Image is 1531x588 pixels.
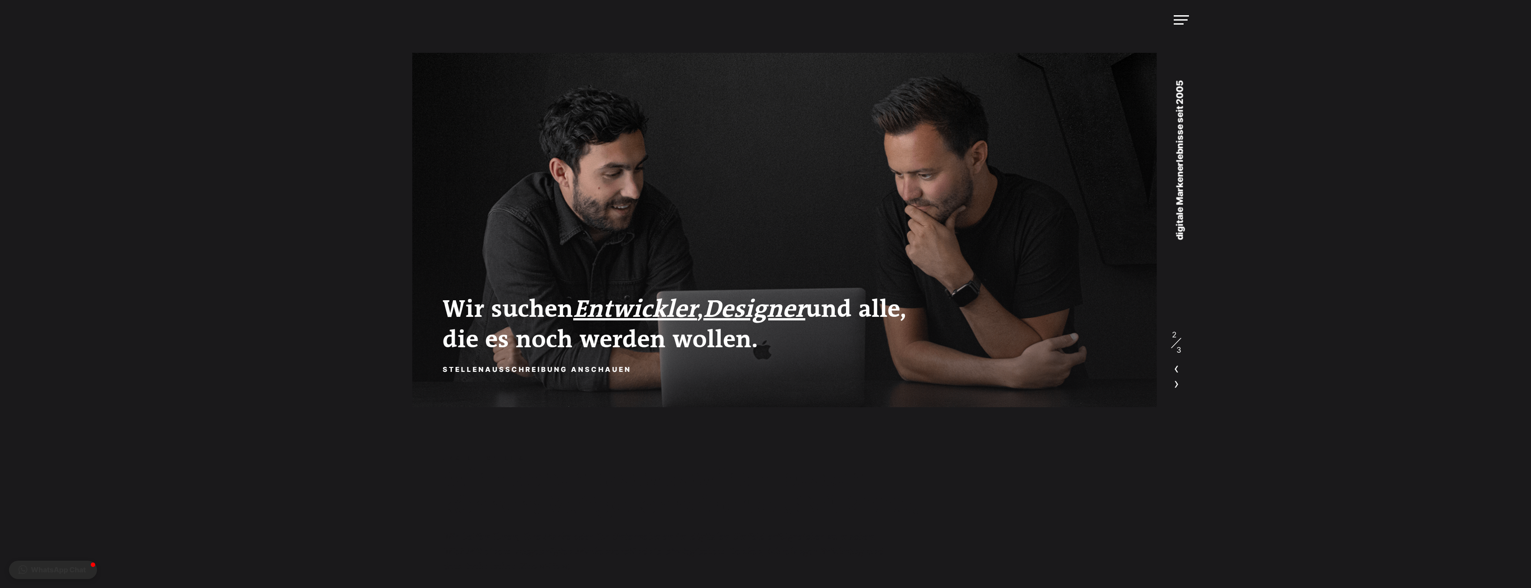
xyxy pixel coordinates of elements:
h5: unsere expertise [443,452,934,464]
span: 2 [1172,331,1181,339]
span: 3 [1172,346,1181,354]
a: Designer [703,295,805,324]
h2: Wir suchen , und alle, die es noch werden wollen. [443,294,964,355]
button: WhatsApp Chat [9,561,97,579]
p: digitale Markenerlebnisse seit 2005 [1157,51,1202,270]
span: / [1169,339,1184,346]
p: Wir helfen Ihnen, Ihre Marke oder Ihr Unternehmen im digitalen Umfeld erfolgreicher zu machen. Wi... [443,530,884,574]
a: Entwickler [573,295,697,324]
h2: Wir machen das, was wir am besten können: Maßgeschneidertes. Seit 2005. [443,464,934,519]
a: Stellenausschreibung anschauen [443,363,631,376]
